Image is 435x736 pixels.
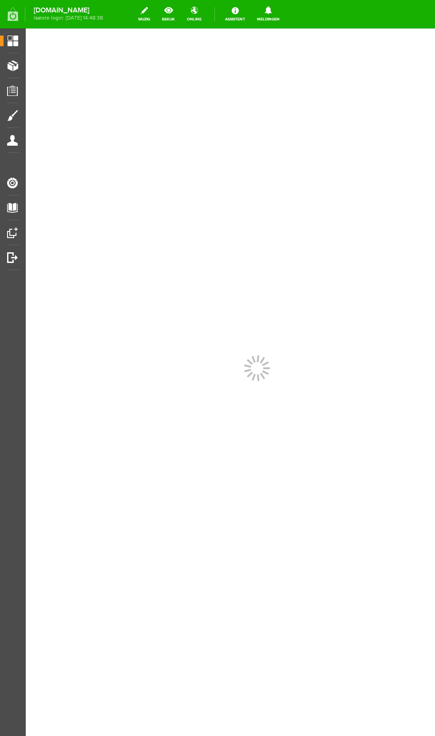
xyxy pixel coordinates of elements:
[182,4,207,24] a: online
[220,4,250,24] a: Assistent
[157,4,180,24] a: bekijk
[34,16,103,20] span: laatste login: [DATE] 14:48:38
[252,4,285,24] a: Meldingen
[34,8,103,13] strong: [DOMAIN_NAME]
[133,4,155,24] a: wijzig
